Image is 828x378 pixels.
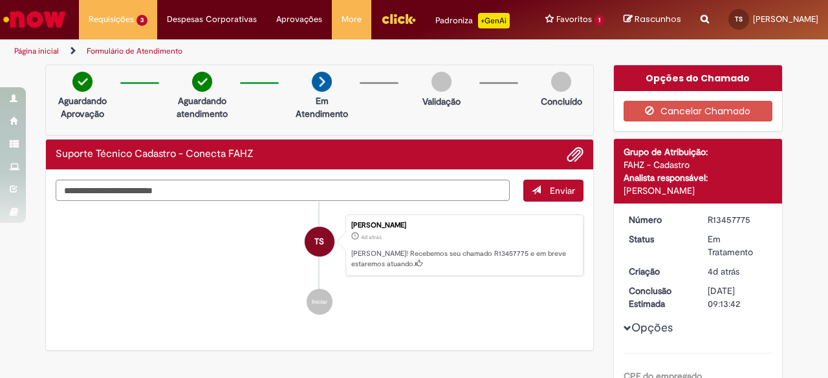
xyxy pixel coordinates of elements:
textarea: Digite sua mensagem aqui... [56,180,510,201]
p: Concluído [541,95,582,108]
ul: Trilhas de página [10,39,542,63]
span: Despesas Corporativas [167,13,257,26]
span: Rascunhos [635,13,681,25]
time: 28/08/2025 13:13:39 [361,233,382,241]
span: 4d atrás [361,233,382,241]
img: img-circle-grey.png [431,72,452,92]
p: Validação [422,95,461,108]
div: R13457775 [708,213,768,226]
div: 28/08/2025 13:13:39 [708,265,768,278]
p: [PERSON_NAME]! Recebemos seu chamado R13457775 e em breve estaremos atuando. [351,249,576,269]
div: Opções do Chamado [614,65,783,91]
p: Aguardando Aprovação [51,94,114,120]
span: Requisições [89,13,134,26]
img: img-circle-grey.png [551,72,571,92]
p: Em Atendimento [290,94,353,120]
div: [PERSON_NAME] [624,184,773,197]
img: check-circle-green.png [72,72,93,92]
button: Enviar [523,180,583,202]
li: Tatiane Faustino Soares [56,215,583,277]
button: Adicionar anexos [567,146,583,163]
h2: Suporte Técnico Cadastro - Conecta FAHZ Histórico de tíquete [56,149,254,160]
dt: Número [619,213,699,226]
img: arrow-next.png [312,72,332,92]
span: More [342,13,362,26]
a: Formulário de Atendimento [87,46,182,56]
div: Analista responsável: [624,171,773,184]
div: Tatiane Faustino Soares [305,227,334,257]
span: TS [735,15,743,23]
span: 4d atrás [708,266,739,277]
dt: Criação [619,265,699,278]
dt: Conclusão Estimada [619,284,699,310]
span: Enviar [550,185,575,196]
div: Grupo de Atribuição: [624,145,773,158]
span: Aprovações [276,13,322,26]
img: check-circle-green.png [192,72,212,92]
img: click_logo_yellow_360x200.png [381,9,416,28]
span: Favoritos [556,13,592,26]
span: TS [314,226,324,257]
ul: Histórico de tíquete [56,202,583,328]
div: Padroniza [435,13,510,28]
div: Em Tratamento [708,233,768,258]
div: FAHZ - Cadastro [624,158,773,171]
span: [PERSON_NAME] [753,14,818,25]
a: Rascunhos [624,14,681,26]
button: Cancelar Chamado [624,101,773,121]
span: 1 [594,15,604,26]
dt: Status [619,233,699,246]
time: 28/08/2025 13:13:39 [708,266,739,277]
div: [DATE] 09:13:42 [708,284,768,310]
p: +GenAi [478,13,510,28]
div: [PERSON_NAME] [351,222,576,229]
span: 3 [136,15,147,26]
a: Página inicial [14,46,59,56]
p: Aguardando atendimento [171,94,234,120]
img: ServiceNow [1,6,68,32]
